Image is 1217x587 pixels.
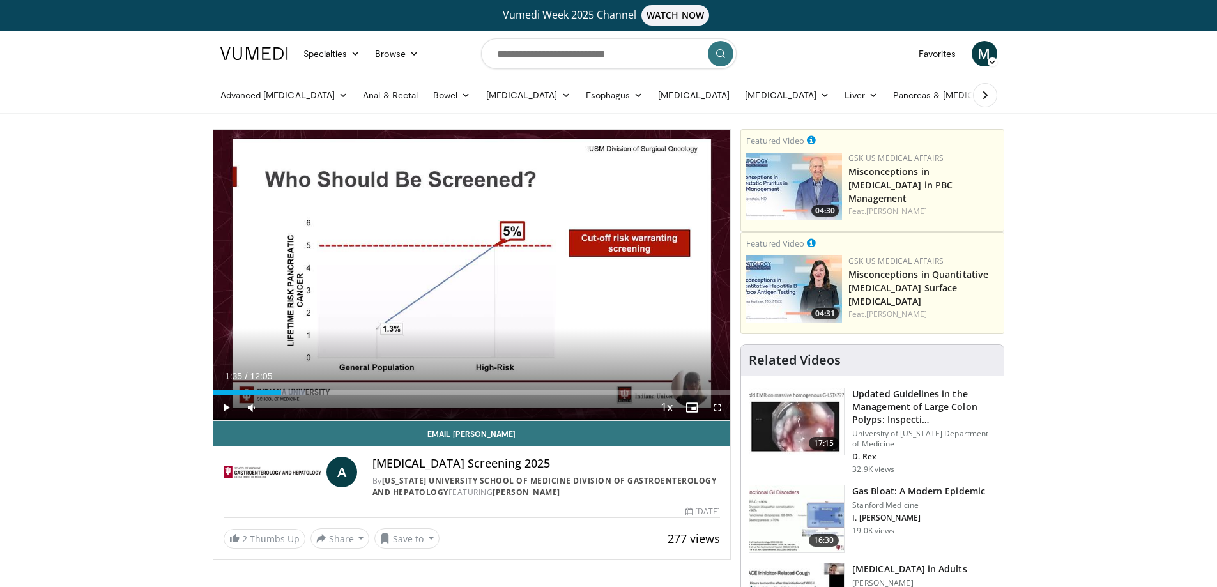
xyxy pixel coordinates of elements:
[837,82,885,108] a: Liver
[425,82,478,108] a: Bowel
[885,82,1035,108] a: Pancreas & [MEDICAL_DATA]
[852,500,985,510] p: Stanford Medicine
[848,309,999,320] div: Feat.
[848,268,988,307] a: Misconceptions in Quantitative [MEDICAL_DATA] Surface [MEDICAL_DATA]
[481,38,737,69] input: Search topics, interventions
[848,165,953,204] a: Misconceptions in [MEDICAL_DATA] in PBC Management
[848,206,999,217] div: Feat.
[224,529,305,549] a: 2 Thumbs Up
[654,395,679,420] button: Playback Rate
[367,41,426,66] a: Browse
[220,47,288,60] img: VuMedi Logo
[746,153,842,220] img: aa8aa058-1558-4842-8c0c-0d4d7a40e65d.jpg.150x105_q85_crop-smart_upscale.jpg
[746,153,842,220] a: 04:30
[746,255,842,323] a: 04:31
[746,135,804,146] small: Featured Video
[225,371,242,381] span: 1:35
[372,475,720,498] div: By FEATURING
[749,388,996,475] a: 17:15 Updated Guidelines in the Management of Large Colon Polyps: Inspecti… University of [US_STA...
[374,528,440,549] button: Save to
[242,533,247,545] span: 2
[852,526,894,536] p: 19.0K views
[809,437,839,450] span: 17:15
[245,371,248,381] span: /
[296,41,368,66] a: Specialties
[679,395,705,420] button: Enable picture-in-picture mode
[668,531,720,546] span: 277 views
[749,388,844,455] img: dfcfcb0d-b871-4e1a-9f0c-9f64970f7dd8.150x105_q85_crop-smart_upscale.jpg
[685,506,720,517] div: [DATE]
[213,130,731,421] video-js: Video Player
[213,390,731,395] div: Progress Bar
[972,41,997,66] a: M
[852,452,996,462] p: D. Rex
[213,82,356,108] a: Advanced [MEDICAL_DATA]
[310,528,370,549] button: Share
[749,353,841,368] h4: Related Videos
[749,485,844,552] img: 480ec31d-e3c1-475b-8289-0a0659db689a.150x105_q85_crop-smart_upscale.jpg
[852,464,894,475] p: 32.9K views
[911,41,964,66] a: Favorites
[852,563,967,576] h3: [MEDICAL_DATA] in Adults
[578,82,651,108] a: Esophagus
[852,513,985,523] p: I. [PERSON_NAME]
[811,308,839,319] span: 04:31
[705,395,730,420] button: Fullscreen
[250,371,272,381] span: 12:05
[213,421,731,446] a: Email [PERSON_NAME]
[848,153,944,164] a: GSK US Medical Affairs
[326,457,357,487] a: A
[641,5,709,26] span: WATCH NOW
[650,82,737,108] a: [MEDICAL_DATA]
[478,82,578,108] a: [MEDICAL_DATA]
[866,206,927,217] a: [PERSON_NAME]
[852,429,996,449] p: University of [US_STATE] Department of Medicine
[213,395,239,420] button: Play
[737,82,837,108] a: [MEDICAL_DATA]
[239,395,264,420] button: Mute
[749,485,996,553] a: 16:30 Gas Bloat: A Modern Epidemic Stanford Medicine I. [PERSON_NAME] 19.0K views
[746,255,842,323] img: ea8305e5-ef6b-4575-a231-c141b8650e1f.jpg.150x105_q85_crop-smart_upscale.jpg
[852,388,996,426] h3: Updated Guidelines in the Management of Large Colon Polyps: Inspecti…
[811,205,839,217] span: 04:30
[222,5,995,26] a: Vumedi Week 2025 ChannelWATCH NOW
[866,309,927,319] a: [PERSON_NAME]
[355,82,425,108] a: Anal & Rectal
[493,487,560,498] a: [PERSON_NAME]
[224,457,321,487] img: Indiana University School of Medicine Division of Gastroenterology and Hepatology
[746,238,804,249] small: Featured Video
[372,475,717,498] a: [US_STATE] University School of Medicine Division of Gastroenterology and Hepatology
[809,534,839,547] span: 16:30
[372,457,720,471] h4: [MEDICAL_DATA] Screening 2025
[848,255,944,266] a: GSK US Medical Affairs
[852,485,985,498] h3: Gas Bloat: A Modern Epidemic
